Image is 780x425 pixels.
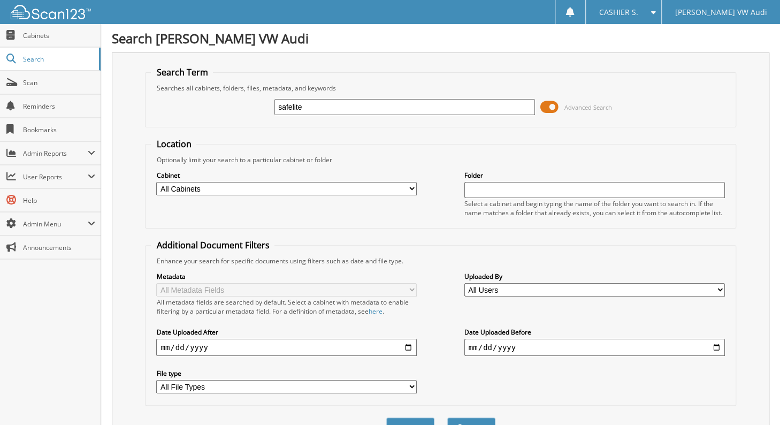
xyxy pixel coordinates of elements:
[464,328,725,337] label: Date Uploaded Before
[151,256,730,265] div: Enhance your search for specific documents using filters such as date and file type.
[156,369,417,378] label: File type
[156,171,417,180] label: Cabinet
[23,102,95,111] span: Reminders
[156,328,417,337] label: Date Uploaded After
[23,219,88,229] span: Admin Menu
[151,138,196,150] legend: Location
[23,149,88,158] span: Admin Reports
[156,298,417,316] div: All metadata fields are searched by default. Select a cabinet with metadata to enable filtering b...
[464,339,725,356] input: end
[11,5,91,19] img: scan123-logo-white.svg
[23,31,95,40] span: Cabinets
[23,172,88,181] span: User Reports
[23,78,95,87] span: Scan
[464,199,725,217] div: Select a cabinet and begin typing the name of the folder you want to search in. If the name match...
[368,307,382,316] a: here
[151,239,274,251] legend: Additional Document Filters
[564,103,612,111] span: Advanced Search
[599,9,638,16] span: CASHIER S.
[464,171,725,180] label: Folder
[151,155,730,164] div: Optionally limit your search to a particular cabinet or folder
[675,9,767,16] span: [PERSON_NAME] VW Audi
[23,196,95,205] span: Help
[151,84,730,93] div: Searches all cabinets, folders, files, metadata, and keywords
[23,55,94,64] span: Search
[156,272,417,281] label: Metadata
[112,29,769,47] h1: Search [PERSON_NAME] VW Audi
[23,125,95,134] span: Bookmarks
[156,339,417,356] input: start
[23,243,95,252] span: Announcements
[151,66,213,78] legend: Search Term
[464,272,725,281] label: Uploaded By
